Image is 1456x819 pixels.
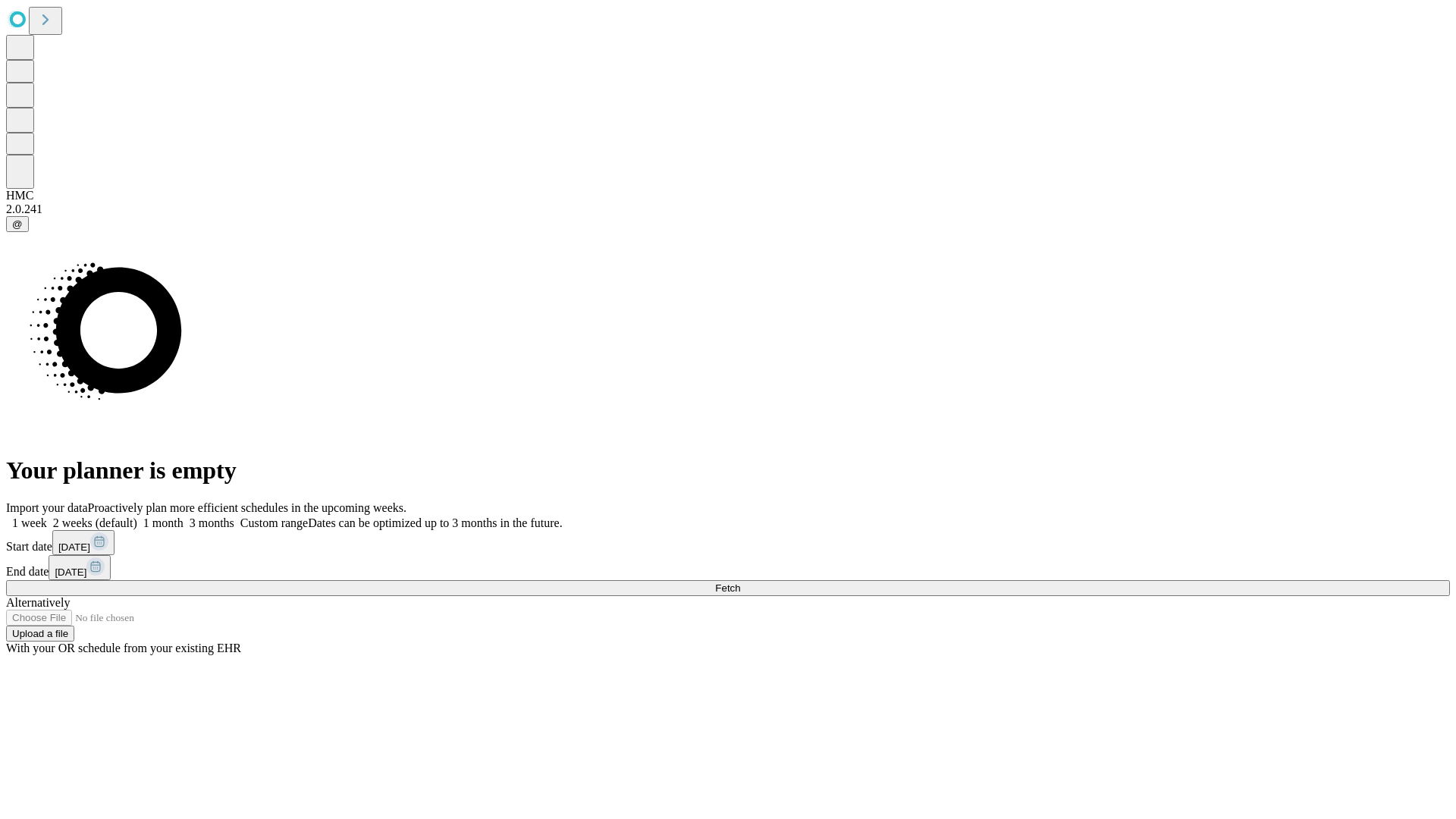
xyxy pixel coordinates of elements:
[53,516,137,529] span: 2 weeks (default)
[55,566,86,578] span: [DATE]
[6,642,241,654] span: With your OR schedule from your existing EHR
[6,626,74,642] button: Upload a file
[58,541,90,553] span: [DATE]
[240,516,308,529] span: Custom range
[6,555,1450,580] div: End date
[49,555,111,580] button: [DATE]
[6,580,1450,596] button: Fetch
[6,501,88,514] span: Import your data
[190,516,234,529] span: 3 months
[143,516,184,529] span: 1 month
[308,516,562,529] span: Dates can be optimized up to 3 months in the future.
[6,202,1450,216] div: 2.0.241
[6,596,70,609] span: Alternatively
[6,457,1450,485] h1: Your planner is empty
[88,501,406,514] span: Proactively plan more efficient schedules in the upcoming weeks.
[12,516,47,529] span: 1 week
[715,582,740,594] span: Fetch
[6,530,1450,555] div: Start date
[12,218,23,230] span: @
[6,189,1450,202] div: HMC
[52,530,115,555] button: [DATE]
[6,216,29,232] button: @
